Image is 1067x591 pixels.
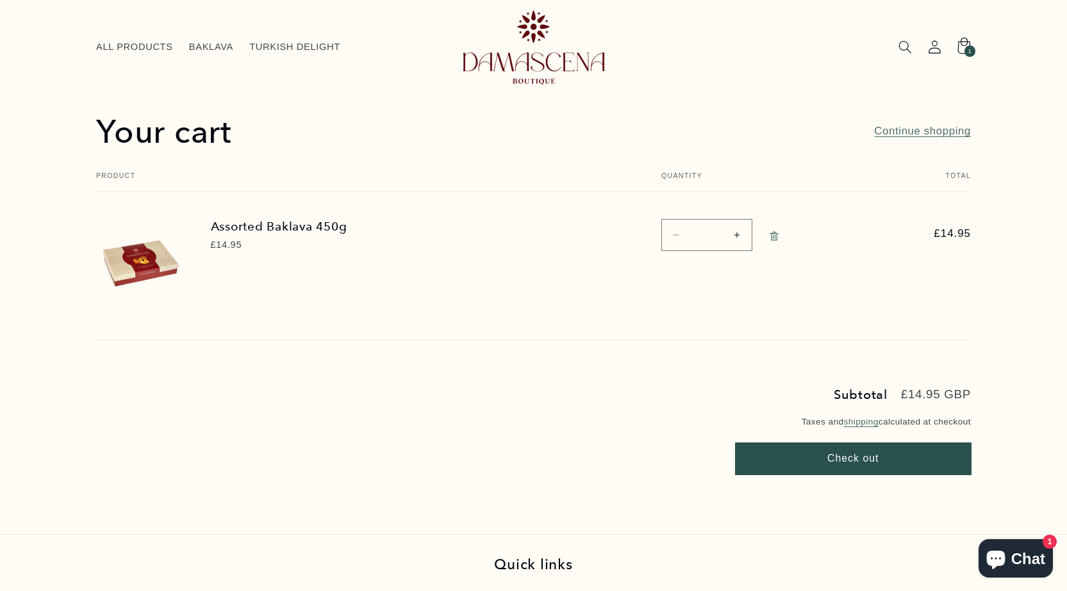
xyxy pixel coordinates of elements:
th: Quantity [621,172,873,192]
a: Remove Assorted Baklava 450g [763,223,786,250]
span: ALL PRODUCTS [96,41,173,53]
a: ALL PRODUCTS [88,33,181,61]
span: 1 [968,45,972,56]
th: Product [96,172,621,192]
summary: Search [890,32,920,61]
a: Assorted Baklava 450g [211,219,413,234]
a: Damascena Boutique [458,5,609,89]
a: BAKLAVA [181,33,241,61]
inbox-online-store-chat: Shopify online store chat [975,539,1057,581]
h2: Subtotal [834,388,888,401]
a: shipping [844,417,879,426]
div: £14.95 [211,238,413,252]
h2: Quick links [278,555,790,573]
th: Total [873,172,971,192]
h1: Your cart [96,111,231,152]
span: BAKLAVA [189,41,233,53]
a: TURKISH DELIGHT [242,33,349,61]
a: Continue shopping [874,122,971,141]
button: Check out [736,443,972,474]
img: Damascena Boutique [463,10,604,84]
small: Taxes and calculated at checkout [736,416,972,428]
span: £14.95 [900,226,971,242]
p: £14.95 GBP [901,389,971,401]
span: TURKISH DELIGHT [249,41,340,53]
input: Quantity for Assorted Baklava 450g [691,219,723,250]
